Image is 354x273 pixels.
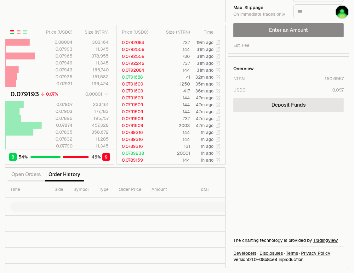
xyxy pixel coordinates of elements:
div: Version 0.1.0 + in production [233,256,344,263]
span: 54 % [19,154,28,160]
time: 31m ago [197,67,214,73]
time: 1h ago [201,136,214,142]
button: Order History [45,168,84,181]
time: 31m ago [197,53,214,59]
button: Open Orders [8,168,45,181]
time: 31m ago [197,47,214,52]
div: 136,424 [78,81,109,87]
span: 08b8ce4b799bc8cd3f07baaf9f7f67c91c6a2375 [259,257,277,262]
div: % [293,4,344,18]
img: AUTOTESTS [336,6,348,18]
th: Amount [146,181,194,198]
time: 19m ago [197,40,214,45]
a: Disclosures [260,250,283,256]
time: 35m ago [195,81,214,87]
div: 233,161 [78,101,109,108]
a: TradingView [313,237,338,243]
td: 0.0789238 [117,164,155,170]
time: 1h ago [201,157,214,163]
td: 144 [155,46,190,53]
div: NTRN [233,75,245,82]
div: 0.07943 [42,67,73,73]
div: 195,757 [78,115,109,121]
div: 0.07903 [42,108,73,114]
a: Terms [286,250,298,256]
td: 0.0791688 [117,74,155,81]
td: 144 [155,164,190,170]
td: 144 [155,94,190,101]
button: Show Sell Orders Only [16,30,21,35]
td: 736 [155,53,190,60]
time: 31m ago [197,60,214,66]
td: 144 [155,157,190,164]
div: 358,672 [78,129,109,135]
td: 161 [155,143,190,150]
div: 0.07896 [42,115,73,121]
td: 0.0789316 [117,136,155,143]
a: Privacy Policy [301,250,330,256]
td: 1250 [155,81,190,87]
th: Time [5,181,49,198]
div: 0.07835 [42,129,73,135]
td: 0.0792559 [117,53,155,60]
td: 737 [155,115,190,122]
div: 11,345 [78,46,109,52]
td: 0.0789238 [117,150,155,157]
div: 151,582 [78,74,109,80]
div: Size ( NTRN ) [160,29,190,35]
time: 1h ago [201,130,214,135]
td: 737 [155,39,190,46]
th: Symbol [68,181,94,198]
time: 1h ago [201,143,214,149]
div: Max. Slippage [233,5,288,10]
td: 0.0791609 [117,81,155,87]
td: 0.0791609 [117,122,155,129]
div: Price ( USDC ) [122,29,155,35]
td: 0.0792559 [117,46,155,53]
td: 144 [155,101,190,108]
td: 0.0792242 [117,60,155,67]
div: 11,345 [78,60,109,66]
div: On immediate trades only [233,12,288,17]
time: 47m ago [196,116,214,121]
td: 0.0791609 [117,101,155,108]
td: 0.0789316 [117,129,155,136]
div: 0.07965 [42,53,73,59]
td: 0.0792084 [117,67,155,74]
div: 0.08004 [42,39,73,45]
div: 0.07935 [42,74,73,80]
a: Deposit Funds [233,98,344,112]
div: 457,328 [78,122,109,128]
div: 0.07790 [42,143,73,149]
div: Size ( NTRN ) [78,29,109,35]
button: Show Buy and Sell Orders [10,30,15,35]
time: 36m ago [195,88,214,94]
div: 0.07993 [42,46,73,52]
time: 32m ago [195,74,214,80]
div: The charting technology is provided by [233,237,344,243]
a: Developers [233,250,256,256]
td: 0.0791609 [117,108,155,115]
td: <1 [155,74,190,81]
td: 144 [155,67,190,74]
div: Est. Fee [233,42,249,48]
td: 2003 [155,122,190,129]
div: 0.07% [46,91,58,97]
td: 0.0789316 [117,143,155,150]
div: 378,955 [78,53,109,59]
div: USDC [233,87,246,93]
td: 144 [155,108,190,115]
th: Side [49,181,68,198]
time: 1h ago [201,150,214,156]
button: 0.00001 [83,90,109,98]
div: 11,345 [78,143,109,149]
div: 11,285 [78,136,109,142]
td: 144 [155,136,190,143]
td: 0.0791609 [117,115,155,122]
th: Order Price [114,181,146,198]
div: 0.07907 [42,101,73,108]
time: 47m ago [196,95,214,101]
td: 0.0791609 [117,87,155,94]
div: 166,740 [78,67,109,73]
span: S [105,154,108,160]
